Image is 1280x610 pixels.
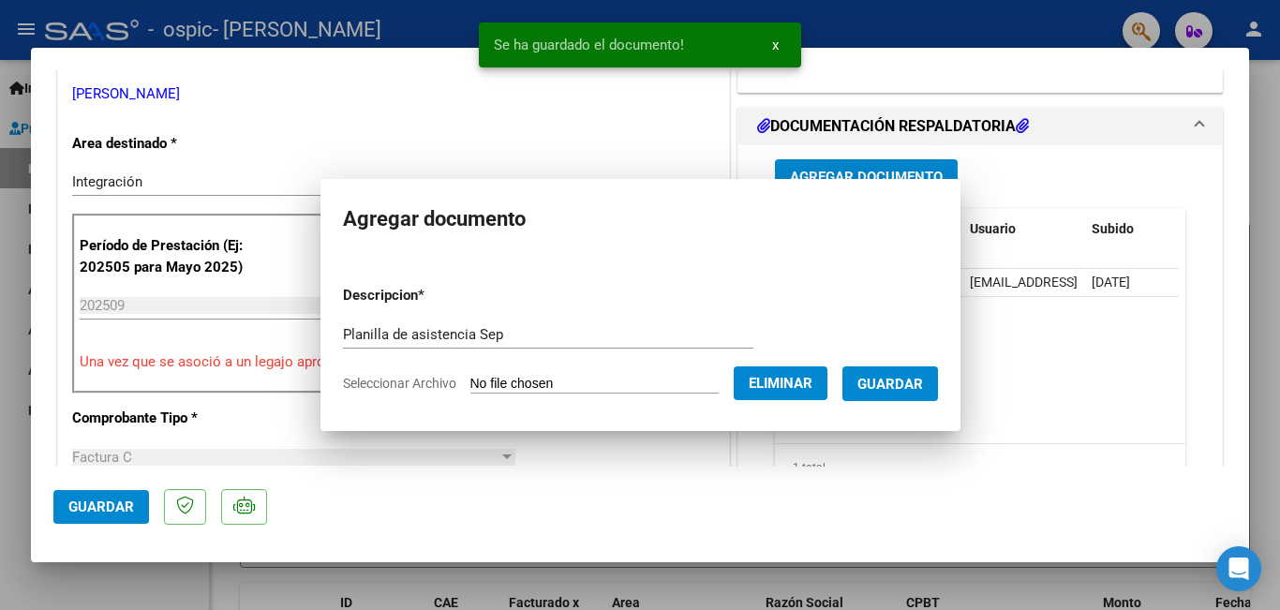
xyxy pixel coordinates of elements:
[80,351,707,373] p: Una vez que se asoció a un legajo aprobado no se puede cambiar el período de prestación.
[72,173,142,190] span: Integración
[1092,275,1130,290] span: [DATE]
[343,376,456,391] span: Seleccionar Archivo
[80,235,268,277] p: Período de Prestación (Ej: 202505 para Mayo 2025)
[749,375,812,392] span: Eliminar
[775,159,958,194] button: Agregar Documento
[734,366,827,400] button: Eliminar
[738,145,1222,534] div: DOCUMENTACIÓN RESPALDATORIA
[962,209,1084,249] datatable-header-cell: Usuario
[772,37,779,53] span: x
[1178,209,1272,249] datatable-header-cell: Acción
[738,108,1222,145] mat-expansion-panel-header: DOCUMENTACIÓN RESPALDATORIA
[53,490,149,524] button: Guardar
[1092,221,1134,236] span: Subido
[72,408,265,429] p: Comprobante Tipo *
[775,444,1185,491] div: 1 total
[68,498,134,515] span: Guardar
[842,366,938,401] button: Guardar
[790,169,943,186] span: Agregar Documento
[343,285,522,306] p: Descripcion
[757,115,1029,138] h1: DOCUMENTACIÓN RESPALDATORIA
[72,449,132,466] span: Factura C
[72,83,715,105] p: [PERSON_NAME]
[857,376,923,393] span: Guardar
[970,221,1016,236] span: Usuario
[343,201,938,237] h2: Agregar documento
[1084,209,1178,249] datatable-header-cell: Subido
[72,133,265,155] p: Area destinado *
[494,36,684,54] span: Se ha guardado el documento!
[1216,546,1261,591] div: Open Intercom Messenger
